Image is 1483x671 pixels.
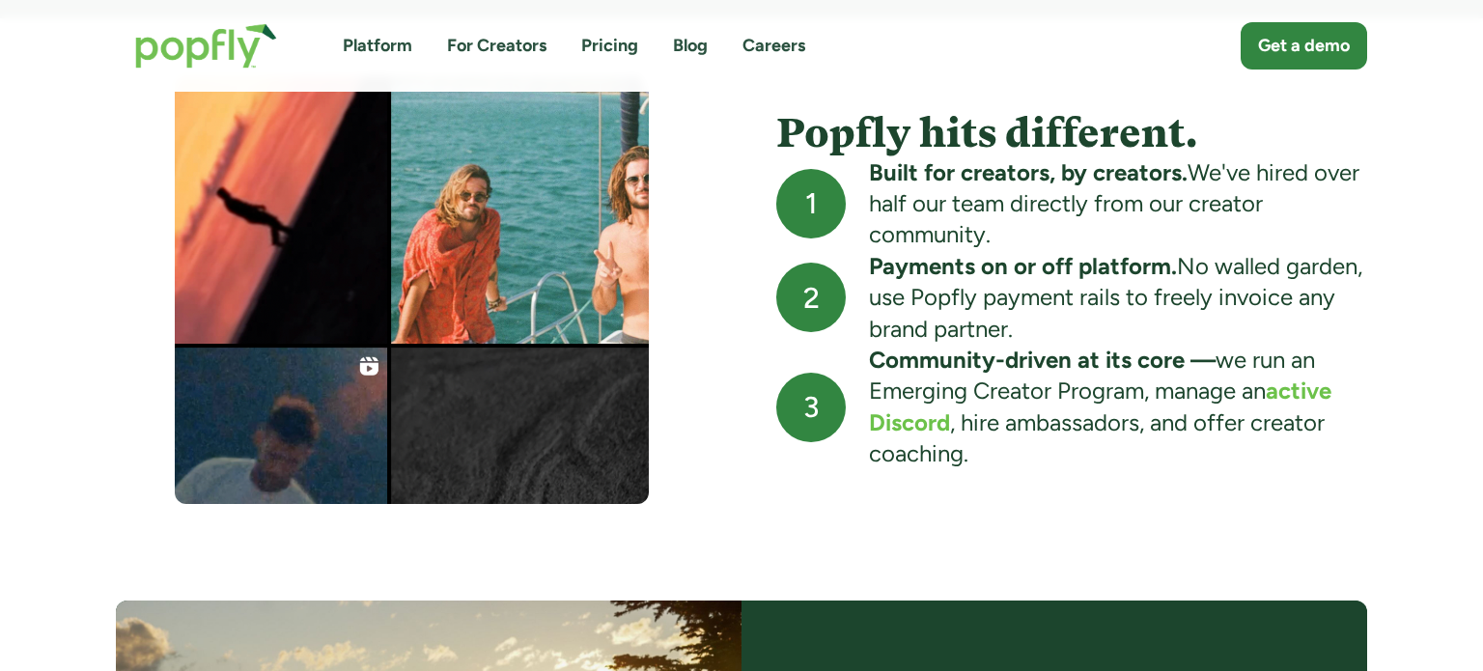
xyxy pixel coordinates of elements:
div: No walled garden, use Popfly payment rails to freely invoice any brand partner. [869,251,1367,345]
div: Get a demo [1258,34,1350,58]
a: For Creators [447,34,546,58]
div: v 4.0.25 [54,31,95,46]
img: tab_keywords_by_traffic_grey.svg [197,114,212,129]
img: tab_domain_overview_orange.svg [78,114,94,129]
div: We've hired over half our team directly from our creator community. [869,157,1367,251]
strong: Community-driven at its core — [869,346,1216,374]
strong: Built for creators, by creators. [869,158,1188,186]
div: 域名: [DOMAIN_NAME] [50,50,196,68]
a: Pricing [581,34,638,58]
h3: 2 [803,280,820,317]
a: Blog [673,34,708,58]
a: Careers [742,34,805,58]
a: Platform [343,34,412,58]
a: active Discord [869,377,1331,435]
h3: 3 [803,389,819,426]
div: 域名概述 [99,116,149,128]
a: home [116,4,296,88]
h4: Popfly hits different. [776,110,1367,156]
div: 关键词（按流量） [218,116,318,128]
strong: Payments on or off platform. [869,252,1177,280]
img: logo_orange.svg [31,31,46,46]
img: website_grey.svg [31,50,46,68]
div: we run an Emerging Creator Program, manage an , hire ambassadors, and offer creator coaching. [869,345,1367,470]
a: Get a demo [1241,22,1367,70]
h3: 1 [805,185,817,222]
